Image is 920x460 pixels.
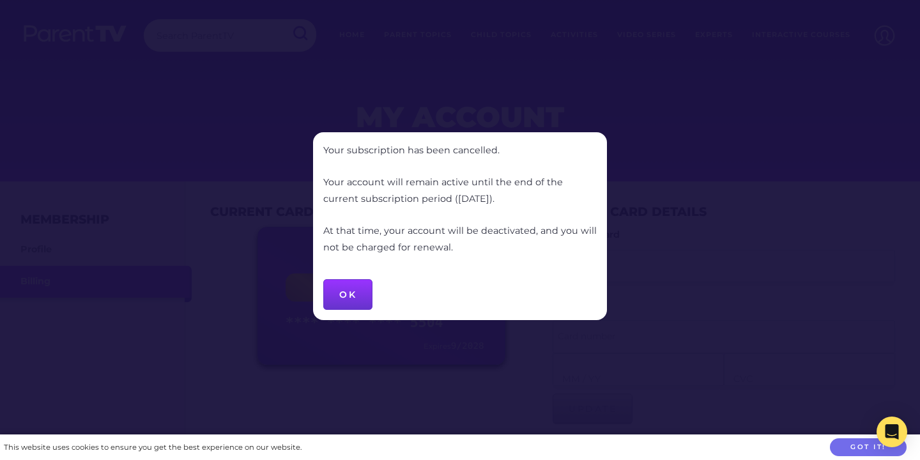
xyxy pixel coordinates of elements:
[323,223,597,256] p: At that time, your account will be deactivated, and you will not be charged for renewal.
[877,417,907,447] div: Open Intercom Messenger
[323,142,597,159] p: Your subscription has been cancelled.
[323,279,372,310] button: OK
[323,174,597,208] p: Your account will remain active until the end of the current subscription period ([DATE]).
[4,441,302,454] div: This website uses cookies to ensure you get the best experience on our website.
[830,438,907,457] button: Got it!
